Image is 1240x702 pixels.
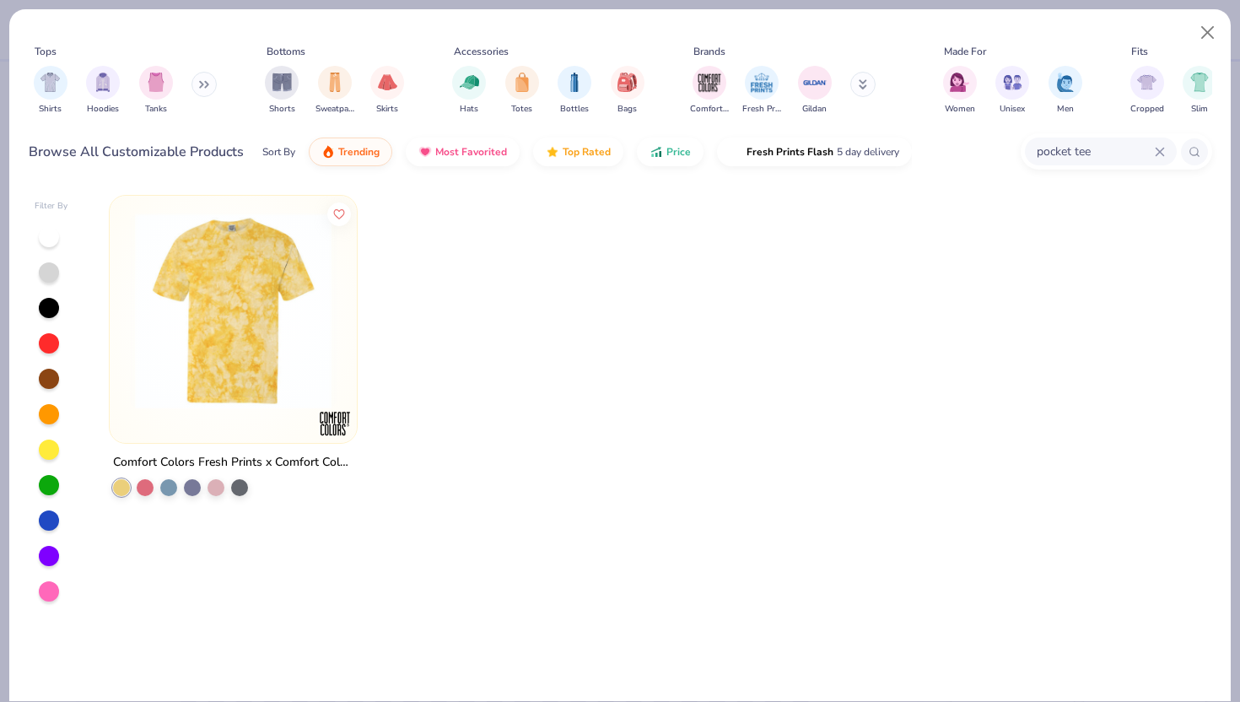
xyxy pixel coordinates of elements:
span: Fresh Prints Flash [747,145,833,159]
div: Filter By [35,200,68,213]
button: filter button [34,66,67,116]
span: Totes [511,103,532,116]
span: Shirts [39,103,62,116]
button: filter button [315,66,354,116]
div: Fits [1131,44,1148,59]
button: filter button [798,66,832,116]
button: Close [1192,17,1224,49]
img: Bags Image [617,73,636,92]
img: Hoodies Image [94,73,112,92]
button: filter button [370,66,404,116]
img: Women Image [950,73,969,92]
img: Slim Image [1190,73,1209,92]
div: Comfort Colors Fresh Prints x Comfort Colors Pocket Tee [113,452,353,473]
div: filter for Tanks [139,66,173,116]
img: Shirts Image [40,73,60,92]
img: Bottles Image [565,73,584,92]
img: flash.gif [730,145,743,159]
span: Bottles [560,103,589,116]
span: Most Favorited [435,145,507,159]
span: Trending [338,145,380,159]
div: Accessories [454,44,509,59]
span: Price [666,145,691,159]
img: Comfort Colors logo [319,407,353,440]
span: Fresh Prints [742,103,781,116]
img: Sweatpants Image [326,73,344,92]
button: filter button [995,66,1029,116]
div: Made For [944,44,986,59]
span: Sweatpants [315,103,354,116]
span: Unisex [1000,103,1025,116]
button: Price [637,138,704,166]
div: filter for Shorts [265,66,299,116]
span: Men [1057,103,1074,116]
button: filter button [1130,66,1164,116]
div: filter for Hats [452,66,486,116]
button: Like [327,202,351,225]
button: filter button [139,66,173,116]
div: filter for Bottles [558,66,591,116]
div: Browse All Customizable Products [29,142,244,162]
div: filter for Shirts [34,66,67,116]
input: Try "T-Shirt" [1035,142,1155,161]
span: Cropped [1130,103,1164,116]
img: Tanks Image [147,73,165,92]
button: filter button [505,66,539,116]
img: Cropped Image [1137,73,1156,92]
div: filter for Sweatpants [315,66,354,116]
span: Bags [617,103,637,116]
div: filter for Men [1049,66,1082,116]
img: 8db55c1e-d9ac-47d8-b263-d29a43025aae [127,213,340,409]
span: Hats [460,103,478,116]
span: Tanks [145,103,167,116]
img: Gildan Image [802,70,828,95]
span: Top Rated [563,145,611,159]
span: Women [945,103,975,116]
button: filter button [86,66,120,116]
div: filter for Unisex [995,66,1029,116]
div: filter for Fresh Prints [742,66,781,116]
img: most_fav.gif [418,145,432,159]
div: filter for Totes [505,66,539,116]
img: trending.gif [321,145,335,159]
div: Brands [693,44,725,59]
div: Tops [35,44,57,59]
div: Bottoms [267,44,305,59]
div: Sort By [262,144,295,159]
button: filter button [742,66,781,116]
button: filter button [611,66,644,116]
img: Unisex Image [1003,73,1022,92]
button: Fresh Prints Flash5 day delivery [717,138,912,166]
img: Men Image [1056,73,1075,92]
button: filter button [452,66,486,116]
img: TopRated.gif [546,145,559,159]
div: filter for Skirts [370,66,404,116]
div: filter for Slim [1183,66,1216,116]
span: 5 day delivery [837,143,899,162]
button: filter button [558,66,591,116]
img: Totes Image [513,73,531,92]
span: Slim [1191,103,1208,116]
div: filter for Cropped [1130,66,1164,116]
img: Shorts Image [272,73,292,92]
div: filter for Women [943,66,977,116]
div: filter for Gildan [798,66,832,116]
div: filter for Comfort Colors [690,66,729,116]
img: Fresh Prints Image [749,70,774,95]
button: Trending [309,138,392,166]
button: Top Rated [533,138,623,166]
span: Comfort Colors [690,103,729,116]
img: Comfort Colors Image [697,70,722,95]
button: Most Favorited [406,138,520,166]
button: filter button [1049,66,1082,116]
span: Skirts [376,103,398,116]
div: filter for Bags [611,66,644,116]
div: filter for Hoodies [86,66,120,116]
button: filter button [265,66,299,116]
span: Hoodies [87,103,119,116]
img: Hats Image [460,73,479,92]
button: filter button [690,66,729,116]
img: Skirts Image [378,73,397,92]
span: Gildan [802,103,827,116]
button: filter button [943,66,977,116]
